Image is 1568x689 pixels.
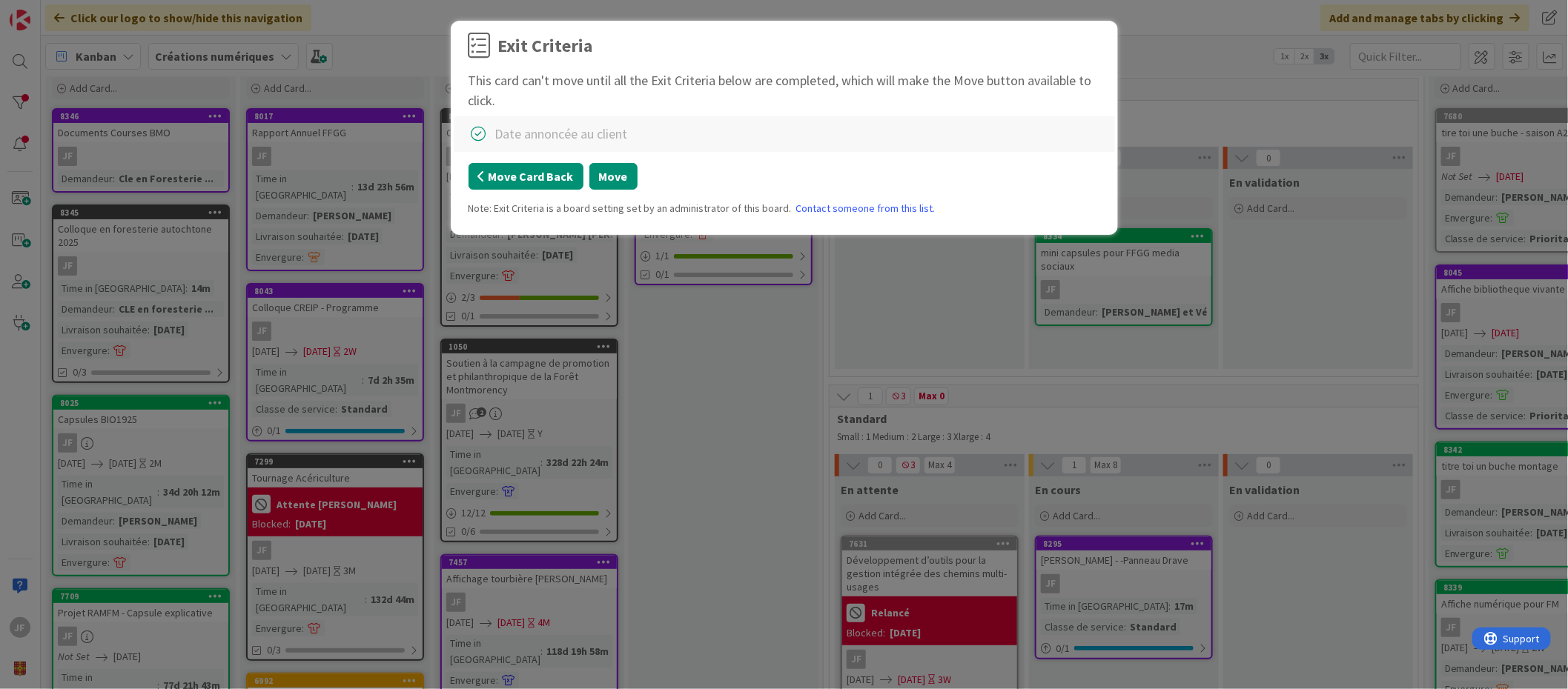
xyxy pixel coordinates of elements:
[589,163,638,190] button: Move
[469,70,1100,110] div: This card can't move until all the Exit Criteria below are completed, which will make the Move bu...
[31,2,67,20] span: Support
[469,163,583,190] button: Move Card Back
[495,124,628,144] div: Date annoncée au client
[796,201,936,216] a: Contact someone from this list.
[498,33,593,59] div: Exit Criteria
[469,201,1100,216] div: Note: Exit Criteria is a board setting set by an administrator of this board.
